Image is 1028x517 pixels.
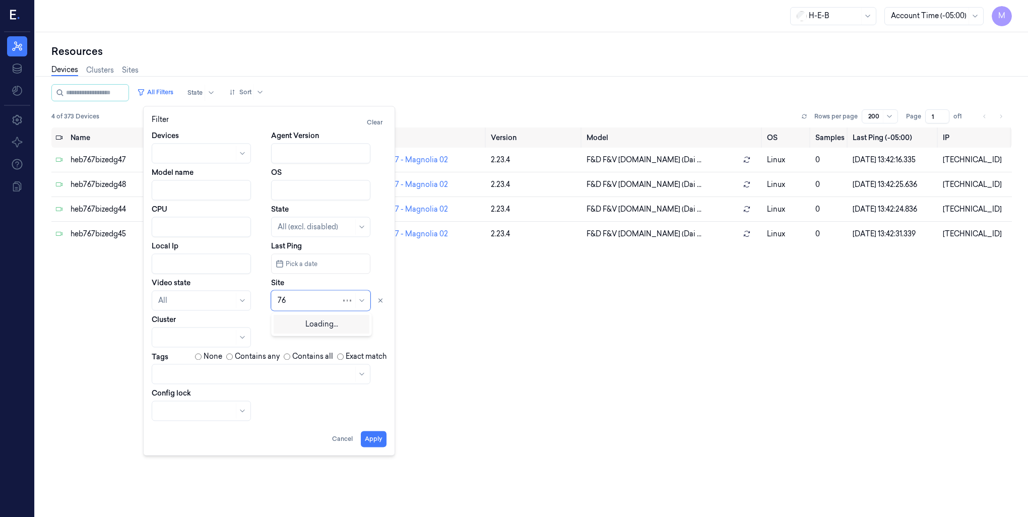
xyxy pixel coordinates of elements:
div: Filter [152,114,387,131]
button: All Filters [133,84,177,100]
div: heb767bizedg48 [71,179,183,190]
a: Clusters [86,65,114,76]
label: Video state [152,278,190,288]
label: None [204,351,222,362]
div: Loading... [274,315,369,334]
label: Cluster [152,314,176,325]
div: [DATE] 13:42:16.335 [853,155,935,165]
th: OS [763,127,811,148]
label: Exact match [346,351,387,362]
div: 2.23.4 [491,155,579,165]
span: F&D F&V [DOMAIN_NAME] (Dai ... [587,155,701,165]
div: 0 [815,204,845,215]
label: Site [271,278,284,288]
th: Name [67,127,187,148]
button: Pick a date [271,253,370,274]
span: F&D F&V [DOMAIN_NAME] (Dai ... [587,229,701,239]
span: F&D F&V [DOMAIN_NAME] (Dai ... [587,179,701,190]
label: Last Ping [271,241,302,251]
div: [TECHNICAL_ID] [943,155,1008,165]
th: IP [939,127,1012,148]
span: Page [906,112,921,121]
label: Config lock [152,388,191,398]
p: linux [767,204,807,215]
p: linux [767,229,807,239]
a: Devices [51,64,78,76]
div: [TECHNICAL_ID] [943,179,1008,190]
label: Model name [152,167,194,177]
div: 0 [815,229,845,239]
div: 2.23.4 [491,229,579,239]
span: of 1 [953,112,970,121]
div: [TECHNICAL_ID] [943,229,1008,239]
div: [DATE] 13:42:31.339 [853,229,935,239]
a: HEB 767 - Magnolia 02 [371,205,448,214]
a: HEB 767 - Magnolia 02 [371,180,448,189]
button: Cancel [328,431,357,447]
div: [DATE] 13:42:24.836 [853,204,935,215]
span: 4 of 373 Devices [51,112,99,121]
a: HEB 767 - Magnolia 02 [371,229,448,238]
nav: pagination [978,109,1008,123]
th: Samples [811,127,849,148]
button: Apply [361,431,387,447]
label: Contains any [235,351,280,362]
label: CPU [152,204,167,214]
th: Last Ping (-05:00) [849,127,939,148]
label: Contains all [292,351,333,362]
div: 0 [815,155,845,165]
div: 2.23.4 [491,179,579,190]
label: OS [271,167,282,177]
div: 0 [815,179,845,190]
label: Devices [152,131,179,141]
a: Sites [122,65,139,76]
label: Agent Version [271,131,319,141]
label: State [271,204,289,214]
button: Clear [363,114,387,131]
label: Tags [152,353,168,360]
th: Version [487,127,583,148]
div: heb767bizedg47 [71,155,183,165]
p: linux [767,155,807,165]
div: heb767bizedg45 [71,229,183,239]
div: 2.23.4 [491,204,579,215]
div: Resources [51,44,1012,58]
p: linux [767,179,807,190]
div: [DATE] 13:42:25.636 [853,179,935,190]
button: M [992,6,1012,26]
th: Model [583,127,763,148]
div: [TECHNICAL_ID] [943,204,1008,215]
span: F&D F&V [DOMAIN_NAME] (Dai ... [587,204,701,215]
label: Local Ip [152,241,178,251]
span: Pick a date [284,259,317,269]
p: Rows per page [814,112,858,121]
a: HEB 767 - Magnolia 02 [371,155,448,164]
th: Site [367,127,486,148]
div: heb767bizedg44 [71,204,183,215]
